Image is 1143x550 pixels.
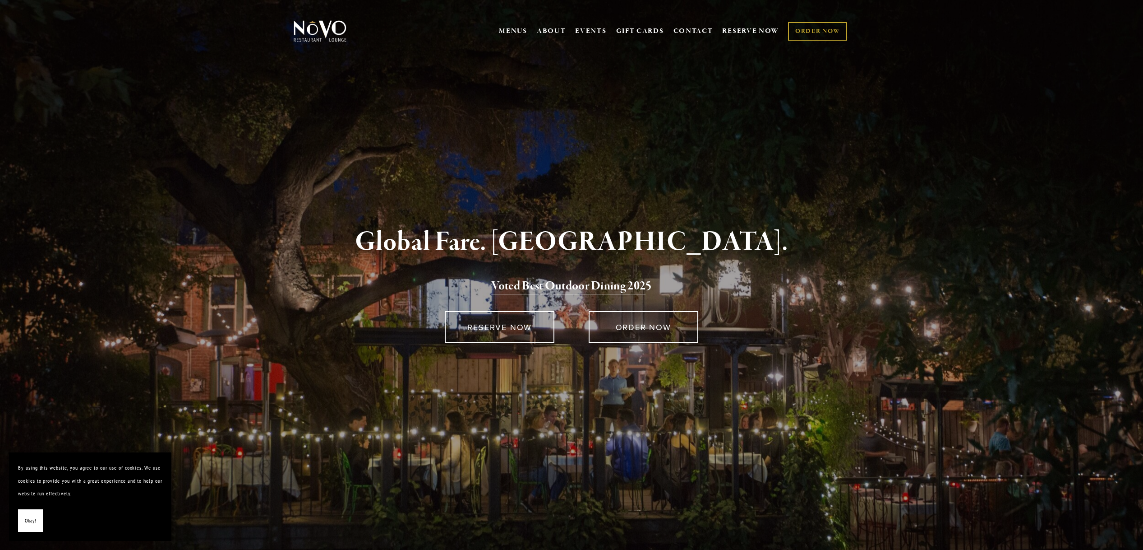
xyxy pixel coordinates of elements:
[9,452,171,541] section: Cookie banner
[25,514,36,527] span: Okay!
[499,27,527,36] a: MENUS
[309,277,834,296] h2: 5
[722,23,779,40] a: RESERVE NOW
[491,278,645,295] a: Voted Best Outdoor Dining 202
[788,22,847,41] a: ORDER NOW
[18,461,162,500] p: By using this website, you agree to our use of cookies. We use cookies to provide you with a grea...
[537,27,566,36] a: ABOUT
[445,311,554,343] a: RESERVE NOW
[18,509,43,532] button: Okay!
[616,23,664,40] a: GIFT CARDS
[673,23,713,40] a: CONTACT
[355,225,788,259] strong: Global Fare. [GEOGRAPHIC_DATA].
[575,27,606,36] a: EVENTS
[589,311,698,343] a: ORDER NOW
[292,20,348,42] img: Novo Restaurant &amp; Lounge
